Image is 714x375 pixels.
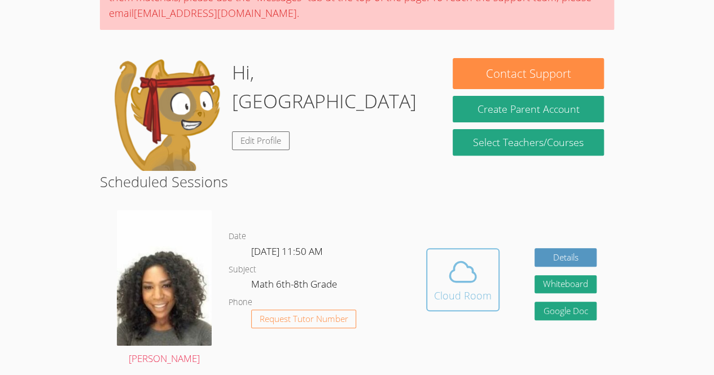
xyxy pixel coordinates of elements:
dt: Phone [229,295,252,310]
button: Request Tutor Number [251,310,357,328]
a: Details [535,248,597,267]
a: Edit Profile [232,131,290,150]
button: Cloud Room [426,248,500,311]
h1: Hi, [GEOGRAPHIC_DATA] [232,58,432,116]
h2: Scheduled Sessions [100,171,614,192]
img: avatar.png [117,210,212,346]
dt: Date [229,230,246,244]
dt: Subject [229,263,256,277]
a: [PERSON_NAME] [117,210,212,367]
button: Contact Support [453,58,603,89]
span: [DATE] 11:50 AM [251,245,323,258]
a: Google Doc [535,302,597,320]
img: default.png [110,58,223,171]
span: Request Tutor Number [260,315,348,323]
button: Whiteboard [535,275,597,294]
button: Create Parent Account [453,96,603,122]
dd: Math 6th-8th Grade [251,276,339,295]
div: Cloud Room [434,288,492,303]
a: Select Teachers/Courses [453,129,603,156]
